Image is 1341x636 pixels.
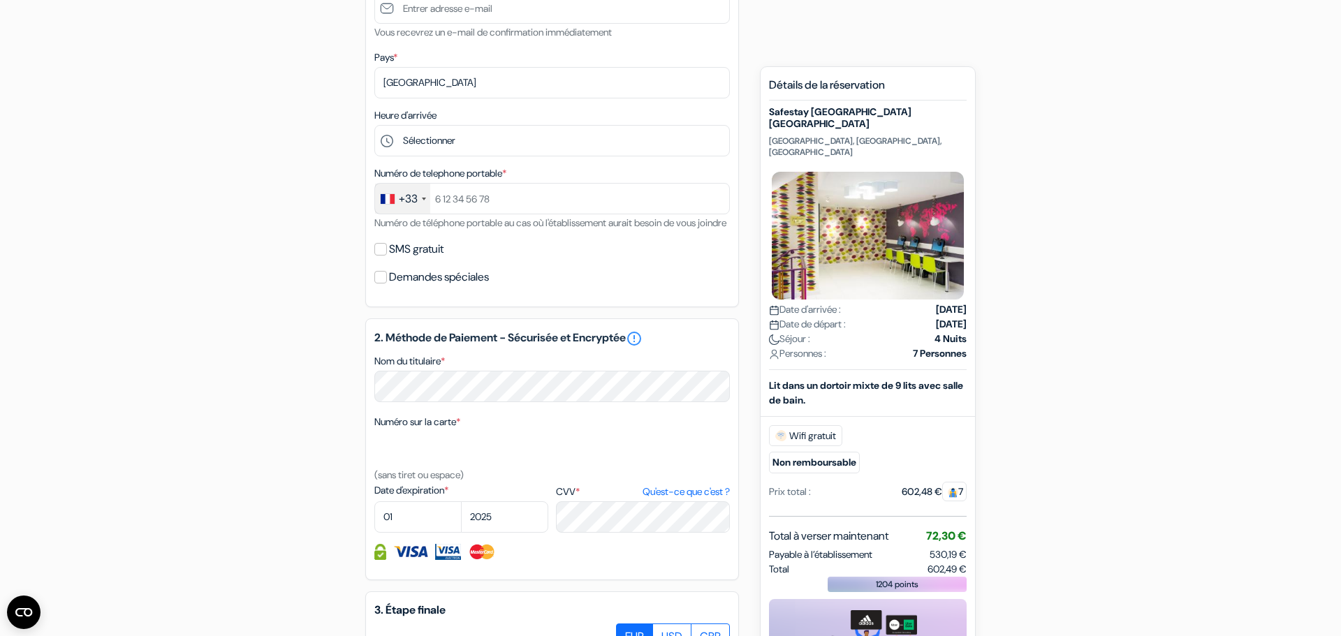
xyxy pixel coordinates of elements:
[769,452,860,473] small: Non remboursable
[775,430,786,441] img: free_wifi.svg
[769,346,826,361] span: Personnes :
[769,349,779,360] img: user_icon.svg
[769,317,846,332] span: Date de départ :
[374,415,460,429] label: Numéro sur la carte
[936,317,967,332] strong: [DATE]
[374,108,437,123] label: Heure d'arrivée
[926,528,967,543] span: 72,30 €
[769,302,841,317] span: Date d'arrivée :
[626,330,643,347] a: error_outline
[769,562,789,577] span: Total
[374,50,397,65] label: Pays
[769,425,842,446] span: Wifi gratuit
[769,135,967,158] p: [GEOGRAPHIC_DATA], [GEOGRAPHIC_DATA], [GEOGRAPHIC_DATA]
[769,528,888,545] span: Total à verser maintenant
[769,78,967,101] h5: Détails de la réservation
[928,562,967,577] span: 602,49 €
[374,483,548,498] label: Date d'expiration
[769,334,779,345] img: moon.svg
[375,184,430,214] div: France: +33
[374,166,506,181] label: Numéro de telephone portable
[769,106,967,130] h5: Safestay [GEOGRAPHIC_DATA] [GEOGRAPHIC_DATA]
[389,239,444,259] label: SMS gratuit
[556,485,730,499] label: CVV
[374,354,445,369] label: Nom du titulaire
[374,26,612,38] small: Vous recevrez un e-mail de confirmation immédiatement
[374,216,726,229] small: Numéro de téléphone portable au cas où l'établissement aurait besoin de vous joindre
[393,544,428,560] img: Visa
[769,547,872,562] span: Payable à l’établissement
[399,191,418,207] div: +33
[643,485,730,499] a: Qu'est-ce que c'est ?
[374,468,464,481] small: (sans tiret ou espace)
[7,596,41,629] button: Ouvrir le widget CMP
[876,578,918,591] span: 1204 points
[769,379,963,406] b: Lit dans un dortoir mixte de 9 lits avec salle de bain.
[936,302,967,317] strong: [DATE]
[769,305,779,316] img: calendar.svg
[769,485,811,499] div: Prix total :
[913,346,967,361] strong: 7 Personnes
[942,482,967,501] span: 7
[374,183,730,214] input: 6 12 34 56 78
[468,544,497,560] img: Master Card
[935,332,967,346] strong: 4 Nuits
[902,485,967,499] div: 602,48 €
[948,487,958,498] img: guest.svg
[769,320,779,330] img: calendar.svg
[769,332,810,346] span: Séjour :
[435,544,460,560] img: Visa Electron
[389,267,489,287] label: Demandes spéciales
[374,544,386,560] img: Information de carte de crédit entièrement encryptée et sécurisée
[930,548,967,561] span: 530,19 €
[374,330,730,347] h5: 2. Méthode de Paiement - Sécurisée et Encryptée
[374,603,730,616] h5: 3. Étape finale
